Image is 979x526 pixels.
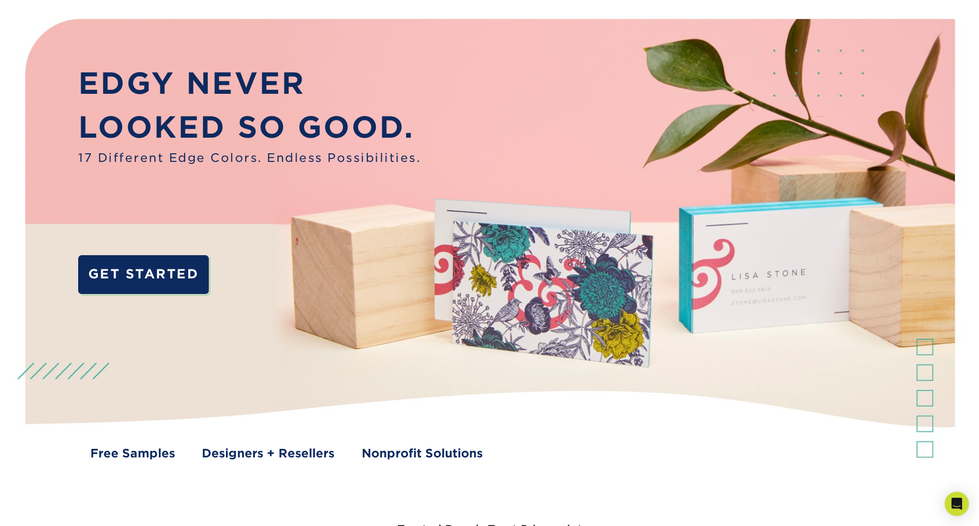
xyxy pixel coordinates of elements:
span: 17 Different Edge Colors. Endless Possibilities. [78,149,421,167]
p: LOOKED SO GOOD. [78,105,421,149]
a: Designers + Resellers [202,445,334,462]
a: Nonprofit Solutions [362,445,483,462]
div: Open Intercom Messenger [945,492,969,516]
p: EDGY NEVER [78,62,421,105]
a: Free Samples [90,445,175,462]
a: GET STARTED [78,255,209,294]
